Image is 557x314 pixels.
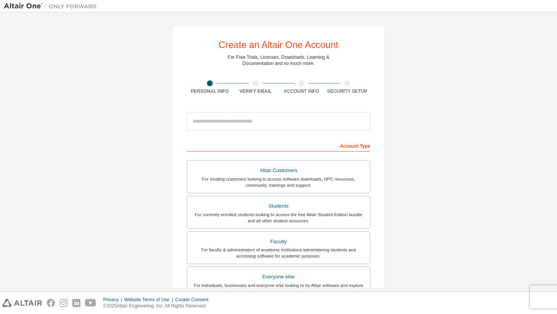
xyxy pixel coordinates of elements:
[2,299,42,307] img: altair_logo.svg
[192,282,365,295] div: For individuals, businesses and everyone else looking to try Altair software and explore our prod...
[187,139,370,152] div: Account Type
[192,236,365,247] div: Faculty
[192,176,365,188] div: For existing customers looking to access software downloads, HPC resources, community, trainings ...
[233,88,279,94] div: Verify Email
[219,40,338,49] div: Create an Altair One Account
[192,212,365,224] div: For currently enrolled students looking to access the free Altair Student Edition bundle and all ...
[192,271,365,282] div: Everyone else
[103,297,124,303] div: Privacy
[325,88,371,94] div: Security Setup
[47,299,55,307] img: facebook.svg
[175,297,213,303] div: Cookie Consent
[85,299,96,307] img: youtube.svg
[60,299,68,307] img: instagram.svg
[192,165,365,176] div: Altair Customers
[124,297,175,303] div: Website Terms of Use
[103,303,213,309] p: © 2025 Altair Engineering, Inc. All Rights Reserved.
[187,88,233,94] div: Personal Info
[278,88,325,94] div: Account Info
[72,299,80,307] img: linkedin.svg
[192,201,365,212] div: Students
[192,247,365,259] div: For faculty & administrators of academic institutions administering students and accessing softwa...
[228,54,330,67] div: For Free Trials, Licenses, Downloads, Learning & Documentation and so much more.
[4,2,101,10] img: Altair One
